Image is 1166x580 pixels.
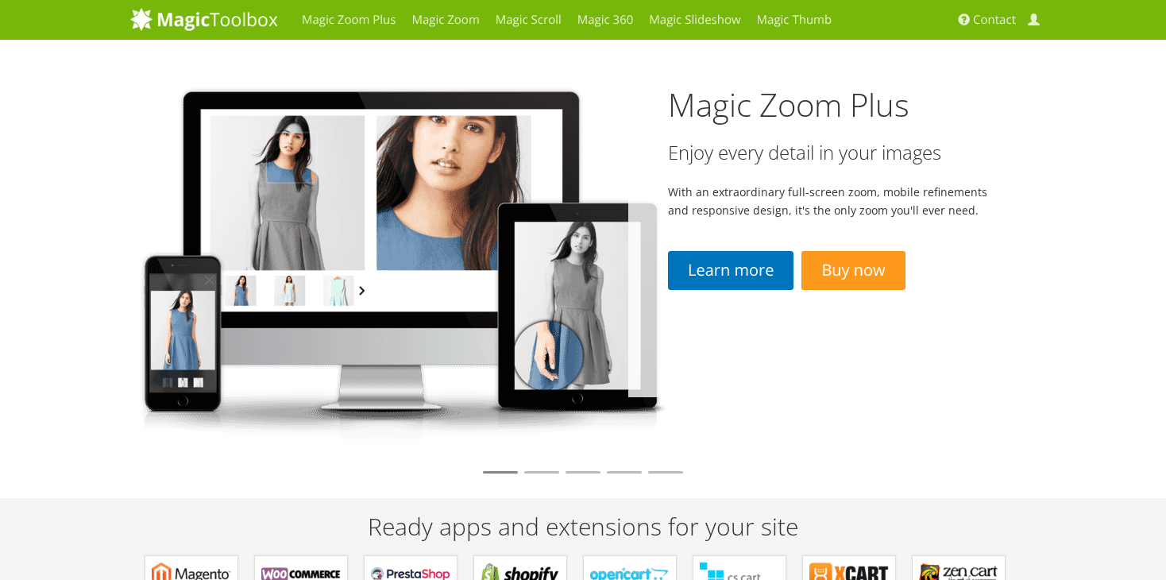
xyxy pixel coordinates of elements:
p: With an extraordinary full-screen zoom, mobile refinements and responsive design, it's the only z... [668,183,996,219]
h3: Enjoy every detail in your images [668,142,996,163]
h2: Ready apps and extensions for your site [130,513,1036,539]
a: Buy now [801,251,905,290]
img: MagicToolbox.com - Image tools for your website [130,7,278,31]
a: Learn more [668,251,793,290]
img: magiczoomplus2-tablet.png [130,75,669,447]
a: Magic Zoom Plus [668,83,909,126]
span: Contact [973,12,1016,28]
